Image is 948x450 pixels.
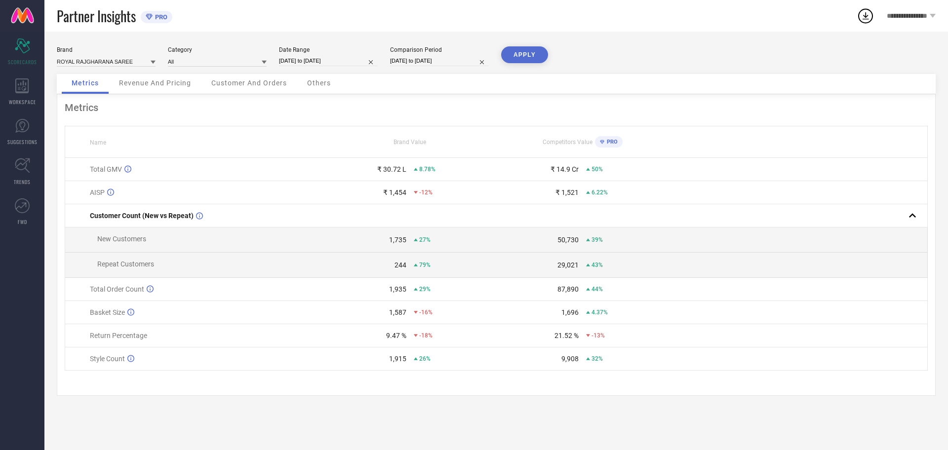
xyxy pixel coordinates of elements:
[557,285,579,293] div: 87,890
[90,165,122,173] span: Total GMV
[419,355,431,362] span: 26%
[561,308,579,316] div: 1,696
[592,355,603,362] span: 32%
[377,165,406,173] div: ₹ 30.72 L
[419,309,433,316] span: -16%
[857,7,874,25] div: Open download list
[18,218,27,225] span: FWD
[557,236,579,244] div: 50,730
[90,332,147,339] span: Return Percentage
[592,286,603,293] span: 44%
[389,308,406,316] div: 1,587
[307,79,331,87] span: Others
[390,56,489,66] input: Select comparison period
[97,235,146,243] span: New Customers
[389,285,406,293] div: 1,935
[57,46,156,53] div: Brand
[7,138,38,146] span: SUGGESTIONS
[419,189,433,196] span: -12%
[90,139,106,146] span: Name
[97,260,154,268] span: Repeat Customers
[543,139,592,146] span: Competitors Value
[153,13,167,21] span: PRO
[386,332,406,339] div: 9.47 %
[90,355,125,363] span: Style Count
[14,178,31,186] span: TRENDS
[390,46,489,53] div: Comparison Period
[168,46,267,53] div: Category
[551,165,579,173] div: ₹ 14.9 Cr
[9,98,36,106] span: WORKSPACE
[419,236,431,243] span: 27%
[90,188,105,196] span: AISP
[119,79,191,87] span: Revenue And Pricing
[419,286,431,293] span: 29%
[555,188,579,196] div: ₹ 1,521
[501,46,548,63] button: APPLY
[592,332,605,339] span: -13%
[419,166,435,173] span: 8.78%
[8,58,37,66] span: SCORECARDS
[90,212,194,220] span: Customer Count (New vs Repeat)
[389,236,406,244] div: 1,735
[592,309,608,316] span: 4.37%
[383,188,406,196] div: ₹ 1,454
[394,139,426,146] span: Brand Value
[211,79,287,87] span: Customer And Orders
[592,166,603,173] span: 50%
[90,285,144,293] span: Total Order Count
[389,355,406,363] div: 1,915
[65,102,928,113] div: Metrics
[592,189,608,196] span: 6.22%
[561,355,579,363] div: 9,908
[57,6,136,26] span: Partner Insights
[557,261,579,269] div: 29,021
[279,56,378,66] input: Select date range
[90,308,125,316] span: Basket Size
[395,261,406,269] div: 244
[592,236,603,243] span: 39%
[604,139,618,145] span: PRO
[419,332,433,339] span: -18%
[419,262,431,268] span: 79%
[592,262,603,268] span: 43%
[554,332,579,339] div: 21.52 %
[72,79,99,87] span: Metrics
[279,46,378,53] div: Date Range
